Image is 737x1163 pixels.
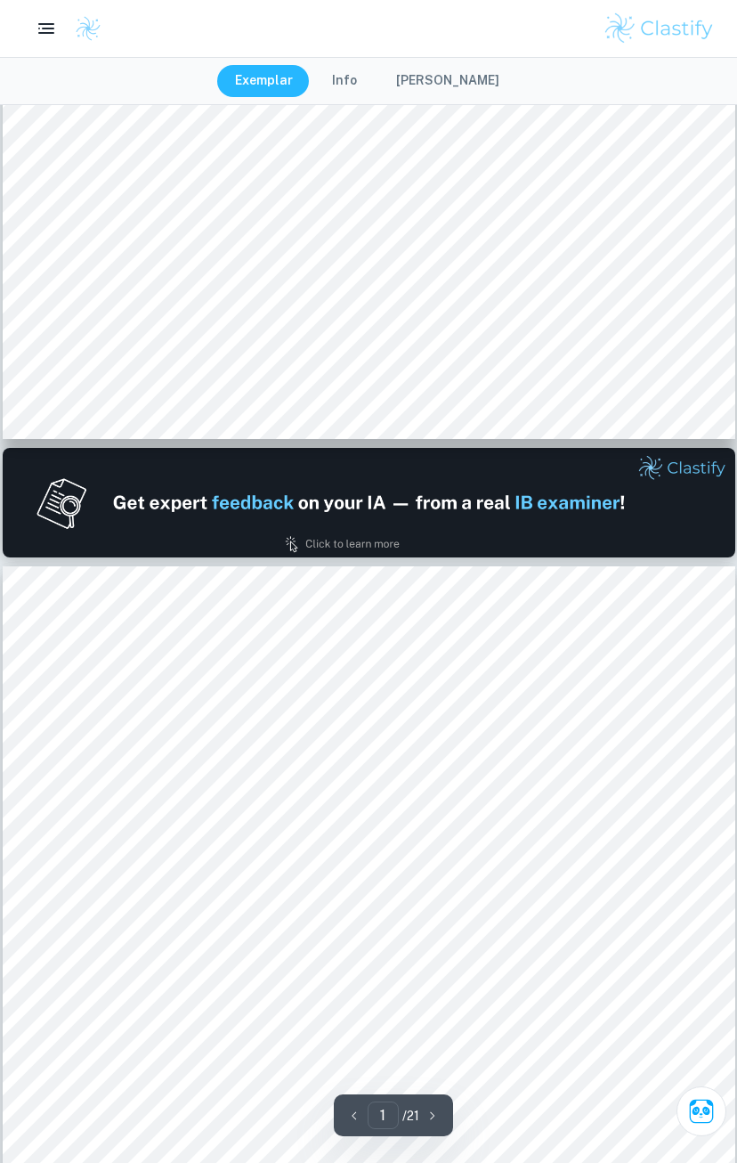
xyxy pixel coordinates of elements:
[3,448,735,557] img: Ad
[64,15,101,42] a: Clastify logo
[402,1106,419,1126] p: / 21
[217,65,311,97] button: Exemplar
[314,65,375,97] button: Info
[676,1086,726,1136] button: Ask Clai
[75,15,101,42] img: Clastify logo
[378,65,517,97] button: [PERSON_NAME]
[603,11,716,46] img: Clastify logo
